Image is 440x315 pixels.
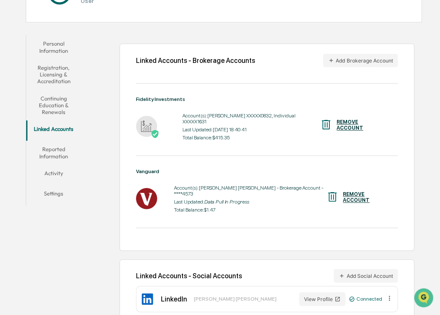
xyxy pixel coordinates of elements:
img: LinkedIn Icon [141,292,154,306]
div: Last Updated: [174,199,326,205]
div: Connected [349,296,382,302]
div: Fidelity Investments [136,96,398,102]
img: 1746055101610-c473b297-6a78-478c-a979-82029cc54cd1 [8,65,24,80]
div: We're available if you need us! [29,73,107,80]
button: Start new chat [144,67,154,77]
i: Data Pull In Progress [204,199,249,205]
img: Vanguard - Data Pull In Progress [136,188,157,209]
div: Last Updated: [DATE] 18:40:41 [182,127,320,133]
button: Settings [26,185,81,205]
button: Linked Accounts [26,120,81,141]
div: LinkedIn [161,295,187,303]
span: Preclearance [17,106,54,115]
button: Activity [26,165,81,185]
span: Data Lookup [17,122,53,131]
div: 🖐️ [8,107,15,114]
img: REMOVE ACCOUNT [326,190,339,203]
button: Registration, Licensing & Accreditation [26,59,81,90]
a: 🖐️Preclearance [5,103,58,118]
button: View Profile [299,292,345,306]
div: 🔎 [8,123,15,130]
div: 🗄️ [61,107,68,114]
div: Linked Accounts - Brokerage Accounts [136,57,255,65]
img: REMOVE ACCOUNT [320,118,332,131]
button: Reported Information [26,141,81,165]
div: REMOVE ACCOUNT [337,119,385,131]
button: Add Social Account [334,269,398,282]
img: Fidelity Investments - Active [136,116,157,137]
p: How can we help? [8,18,154,31]
div: Account(s): [PERSON_NAME] XXXXX0832, Individual XXXXX1631 [182,113,320,125]
div: Total Balance: $1.47 [174,207,326,213]
a: 🔎Data Lookup [5,119,57,134]
span: Pylon [84,143,102,149]
div: REMOVE ACCOUNT [343,191,385,203]
div: Vanguard [136,168,398,174]
div: Account(s): [PERSON_NAME] [PERSON_NAME] - Brokerage Account - ****4573 [174,185,326,197]
div: Total Balance: $415.35 [182,135,320,141]
span: Attestations [70,106,105,115]
div: secondary tabs example [26,35,81,205]
div: [PERSON_NAME] [PERSON_NAME] [194,296,277,302]
div: Start new chat [29,65,139,73]
button: Personal Information [26,35,81,59]
a: Powered byPylon [60,143,102,149]
div: Linked Accounts - Social Accounts [136,269,398,282]
button: Continuing Education & Renewals [26,90,81,121]
a: 🗄️Attestations [58,103,108,118]
img: Active [151,130,159,138]
button: Add Brokerage Account [323,54,398,67]
iframe: Open customer support [413,287,436,310]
